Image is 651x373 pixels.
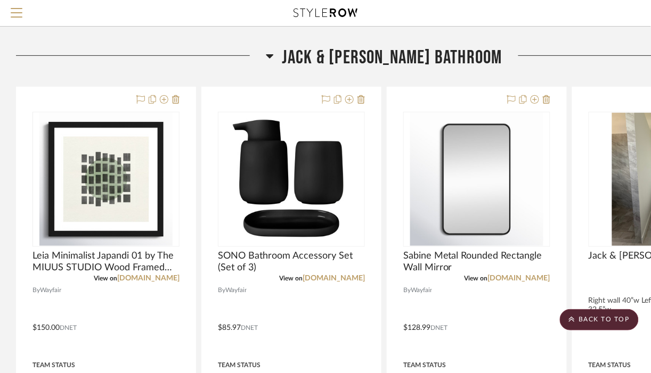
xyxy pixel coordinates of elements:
span: By [218,285,225,295]
span: SONO Bathroom Accessory Set (Set of 3) [218,250,365,273]
a: [DOMAIN_NAME] [117,275,180,282]
img: SONO Bathroom Accessory Set (Set of 3) [225,113,358,246]
span: Jack & [PERSON_NAME] Bathroom [282,46,502,69]
span: By [403,285,411,295]
a: [DOMAIN_NAME] [303,275,365,282]
span: Sabine Metal Rounded Rectangle Wall Mirror [403,250,550,273]
div: Team Status [589,360,631,370]
span: View on [465,275,488,281]
span: Wayfair [40,285,61,295]
a: [DOMAIN_NAME] [488,275,550,282]
span: View on [279,275,303,281]
div: Team Status [32,360,75,370]
span: Wayfair [411,285,432,295]
div: Team Status [403,360,446,370]
scroll-to-top-button: BACK TO TOP [560,309,639,330]
span: By [32,285,40,295]
div: Team Status [218,360,261,370]
span: View on [94,275,117,281]
span: Wayfair [225,285,247,295]
img: Leia Minimalist Japandi 01 by The MIUUS STUDIO Wood Framed Wall Art Print [39,113,173,246]
img: Sabine Metal Rounded Rectangle Wall Mirror [410,113,543,246]
span: Leia Minimalist Japandi 01 by The MIUUS STUDIO Wood Framed Wall Art Print [32,250,180,273]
